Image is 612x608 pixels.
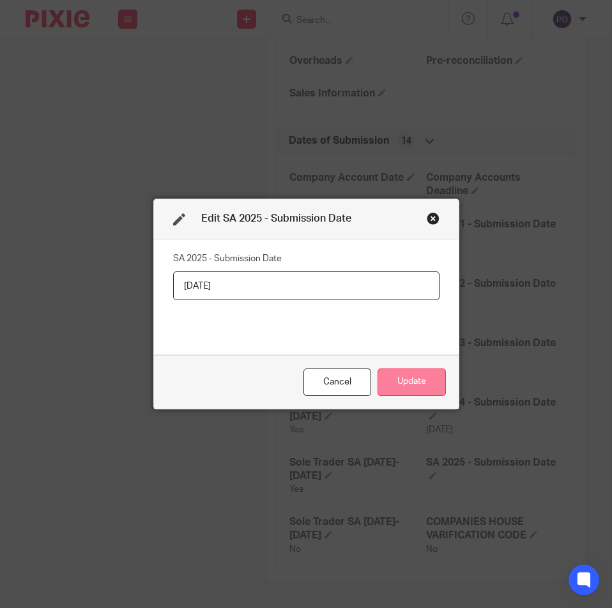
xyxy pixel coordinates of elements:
button: Update [378,369,446,396]
div: Close this dialog window [427,212,440,225]
label: SA 2025 - Submission Date [173,252,282,265]
input: SA 2025 - Submission Date [173,271,440,300]
span: Edit SA 2025 - Submission Date [201,213,351,224]
div: Close this dialog window [303,369,371,396]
